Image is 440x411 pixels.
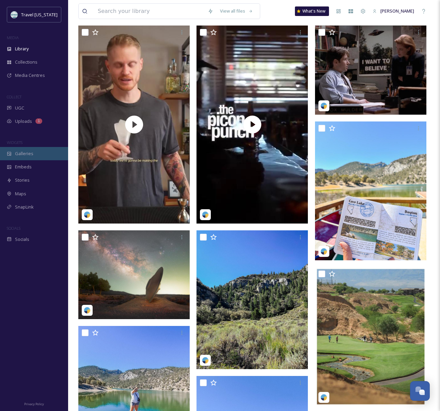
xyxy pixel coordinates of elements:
span: Uploads [15,118,32,125]
a: What's New [295,6,329,16]
span: Media Centres [15,72,45,79]
div: 1 [35,118,42,124]
img: snapsea-logo.png [84,307,91,314]
span: WIDGETS [7,140,22,145]
span: Travel [US_STATE] [21,12,58,18]
img: snapsea-logo.png [84,211,91,218]
a: View all files [217,4,256,18]
span: Socials [15,236,29,243]
img: snapsea-logo.png [202,211,209,218]
span: Embeds [15,164,32,170]
span: Maps [15,191,26,197]
span: COLLECT [7,94,21,99]
img: snapsea-logo.png [320,394,327,401]
a: [PERSON_NAME] [369,4,418,18]
img: download.jpeg [11,11,18,18]
img: snapsea-logo.png [320,102,327,109]
img: stephanie_.bee-17860739331398155.jpeg [315,26,426,115]
span: Galleries [15,150,33,157]
img: thumbnail [197,26,308,223]
span: Collections [15,59,37,65]
span: SnapLink [15,204,34,210]
button: Open Chat [410,381,430,401]
span: Library [15,46,29,52]
img: thewildergeeg-18069005939035295.jpeg [315,121,426,261]
img: stephanie_.bee-18100850143594858.jpeg [78,230,190,319]
span: [PERSON_NAME] [380,8,414,14]
img: snapsea-logo.png [202,357,209,364]
img: snapsea-logo.png [320,248,327,255]
img: thewildergeeg-18081574423895528.jpeg [197,230,308,369]
span: UGC [15,105,24,111]
span: Privacy Policy [24,402,44,406]
span: MEDIA [7,35,19,40]
img: thumbnail [78,26,190,223]
a: Privacy Policy [24,399,44,408]
span: Stories [15,177,30,183]
input: Search your library [94,4,204,19]
img: jimmyizbrown-18075214549817260.jpeg [315,267,426,406]
span: SOCIALS [7,226,20,231]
